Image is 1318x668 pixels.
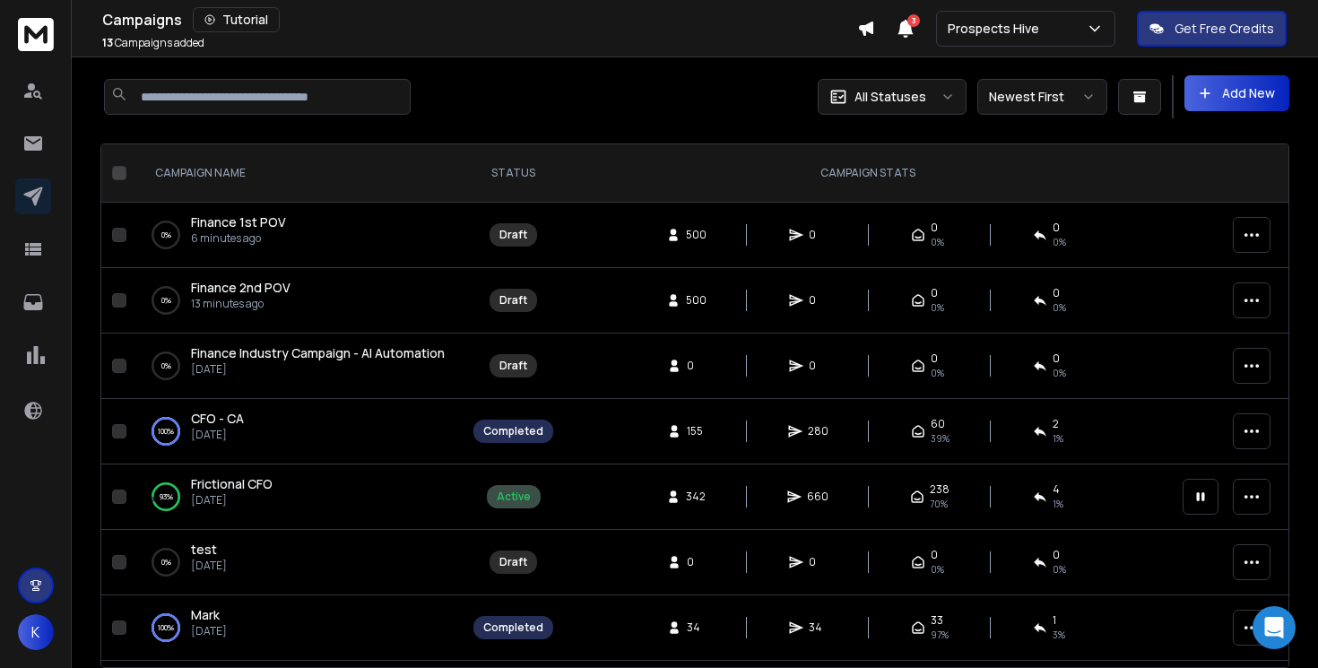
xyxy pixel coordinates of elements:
td: 93%Frictional CFO[DATE] [134,464,463,530]
th: CAMPAIGN STATS [564,144,1172,203]
span: 0 [931,286,938,300]
span: 0% [1053,300,1066,315]
a: Frictional CFO [191,475,273,493]
span: 39 % [931,431,949,446]
p: [DATE] [191,362,445,377]
span: 660 [807,490,828,504]
span: 280 [808,424,828,438]
div: Open Intercom Messenger [1253,606,1296,649]
div: Completed [483,620,543,635]
a: Mark [191,606,220,624]
span: Mark [191,606,220,623]
span: 0% [931,235,944,249]
p: [DATE] [191,624,227,638]
span: 1 [1053,613,1056,628]
span: 0 [1053,221,1060,235]
button: Add New [1184,75,1289,111]
p: Get Free Credits [1175,20,1274,38]
div: Draft [499,359,527,373]
span: 0 [809,359,827,373]
button: Newest First [977,79,1107,115]
span: 0 [809,228,827,242]
span: 0% [931,300,944,315]
a: test [191,541,217,559]
th: CAMPAIGN NAME [134,144,463,203]
p: [DATE] [191,428,244,442]
a: Finance Industry Campaign - AI Automation [191,344,445,362]
span: 0 [1053,548,1060,562]
p: [DATE] [191,559,227,573]
span: 0% [1053,562,1066,577]
p: Prospects Hive [948,20,1046,38]
td: 100%CFO - CA[DATE] [134,399,463,464]
span: Finance Industry Campaign - AI Automation [191,344,445,361]
span: test [191,541,217,558]
span: 97 % [931,628,949,642]
span: 500 [686,228,707,242]
span: 0% [1053,366,1066,380]
span: 1 % [1053,431,1063,446]
span: 0% [1053,235,1066,249]
div: Draft [499,228,527,242]
span: 33 [931,613,943,628]
span: Finance 1st POV [191,213,286,230]
a: Finance 1st POV [191,213,286,231]
td: 0%Finance Industry Campaign - AI Automation[DATE] [134,334,463,399]
p: 0 % [161,553,171,571]
div: Active [497,490,531,504]
p: 100 % [158,422,174,440]
span: Finance 2nd POV [191,279,290,296]
div: Draft [499,293,527,308]
td: 0%Finance 1st POV6 minutes ago [134,203,463,268]
span: 0 [687,555,705,569]
span: 13 [102,35,113,50]
span: 0 [1053,351,1060,366]
td: 100%Mark[DATE] [134,595,463,661]
span: 70 % [930,497,948,511]
p: 0 % [161,291,171,309]
span: 0 [931,351,938,366]
span: 3 [907,14,920,27]
span: 34 [687,620,705,635]
button: Tutorial [193,7,280,32]
span: 0 [931,221,938,235]
button: K [18,614,54,650]
span: 0 [687,359,705,373]
p: [DATE] [191,493,273,508]
span: 500 [686,293,707,308]
p: All Statuses [854,88,926,106]
div: Campaigns [102,7,857,32]
span: 0% [931,562,944,577]
p: Campaigns added [102,36,204,50]
td: 0%Finance 2nd POV13 minutes ago [134,268,463,334]
th: STATUS [463,144,564,203]
span: 3 % [1053,628,1065,642]
span: 0 [809,293,827,308]
p: 0 % [161,226,171,244]
a: Finance 2nd POV [191,279,290,297]
span: 238 [930,482,949,497]
span: 0 [809,555,827,569]
span: 1 % [1053,497,1063,511]
td: 0%test[DATE] [134,530,463,595]
a: CFO - CA [191,410,244,428]
span: 60 [931,417,945,431]
span: CFO - CA [191,410,244,427]
div: Draft [499,555,527,569]
span: Frictional CFO [191,475,273,492]
span: 342 [686,490,706,504]
p: 6 minutes ago [191,231,286,246]
span: 4 [1053,482,1060,497]
span: 155 [687,424,705,438]
span: 0 [931,548,938,562]
p: 93 % [160,488,173,506]
button: Get Free Credits [1137,11,1287,47]
span: 2 [1053,417,1059,431]
span: 0 [1053,286,1060,300]
p: 0 % [161,357,171,375]
span: 34 [809,620,827,635]
span: 0% [931,366,944,380]
p: 100 % [158,619,174,637]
